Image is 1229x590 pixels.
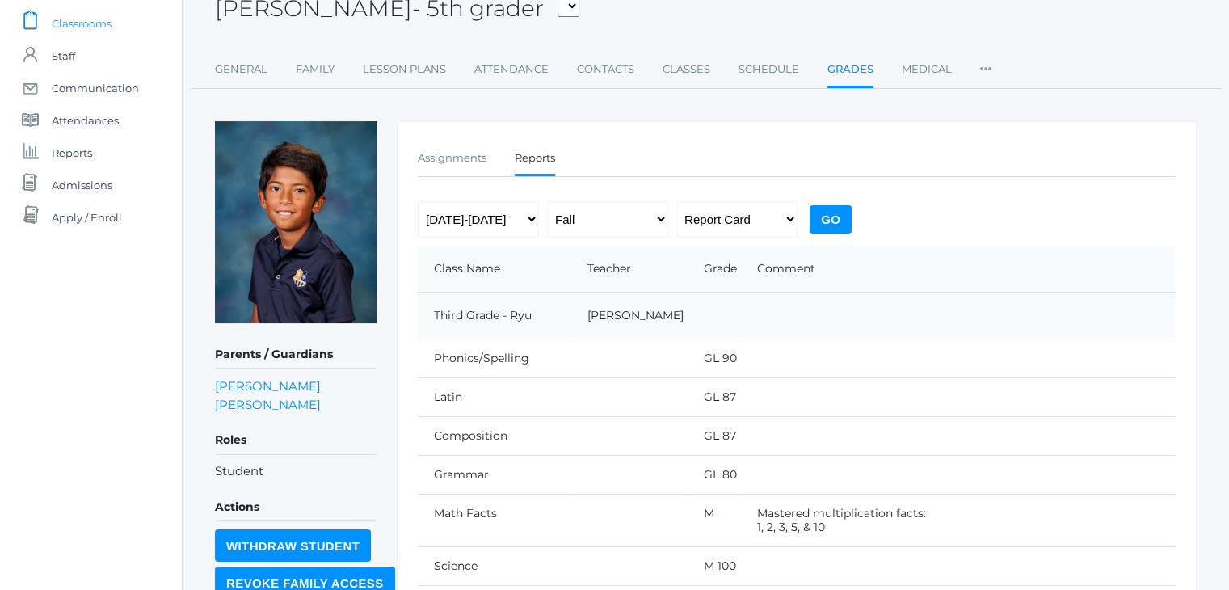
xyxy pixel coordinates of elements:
[215,121,377,323] img: Hunter Martinez
[418,456,571,495] td: Grammar
[418,339,571,378] td: Phonics/Spelling
[741,495,1176,547] td: Mastered multiplication facts: 1, 2, 3, 5, & 10
[577,53,634,86] a: Contacts
[52,201,122,234] span: Apply / Enroll
[52,40,75,72] span: Staff
[215,494,377,521] h5: Actions
[215,529,371,562] input: Withdraw Student
[215,377,321,395] a: [PERSON_NAME]
[418,246,571,293] th: Class Name
[474,53,549,86] a: Attendance
[739,53,799,86] a: Schedule
[215,462,377,481] li: Student
[688,378,741,417] td: GL 87
[827,53,873,88] a: Grades
[418,378,571,417] td: Latin
[688,417,741,456] td: GL 87
[663,53,710,86] a: Classes
[810,205,852,234] input: Go
[571,246,688,293] th: Teacher
[688,339,741,378] td: GL 90
[418,547,571,586] td: Science
[215,341,377,369] h5: Parents / Guardians
[52,169,112,201] span: Admissions
[52,72,139,104] span: Communication
[741,246,1176,293] th: Comment
[587,308,684,322] a: [PERSON_NAME]
[418,142,486,175] a: Assignments
[215,395,321,414] a: [PERSON_NAME]
[688,246,741,293] th: Grade
[52,7,112,40] span: Classrooms
[418,293,571,339] td: Third Grade - Ryu
[688,547,741,586] td: M 100
[296,53,335,86] a: Family
[215,53,267,86] a: General
[515,142,555,177] a: Reports
[418,417,571,456] td: Composition
[52,137,92,169] span: Reports
[52,104,119,137] span: Attendances
[688,456,741,495] td: GL 80
[902,53,952,86] a: Medical
[418,495,571,547] td: Math Facts
[215,427,377,454] h5: Roles
[363,53,446,86] a: Lesson Plans
[688,495,741,547] td: M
